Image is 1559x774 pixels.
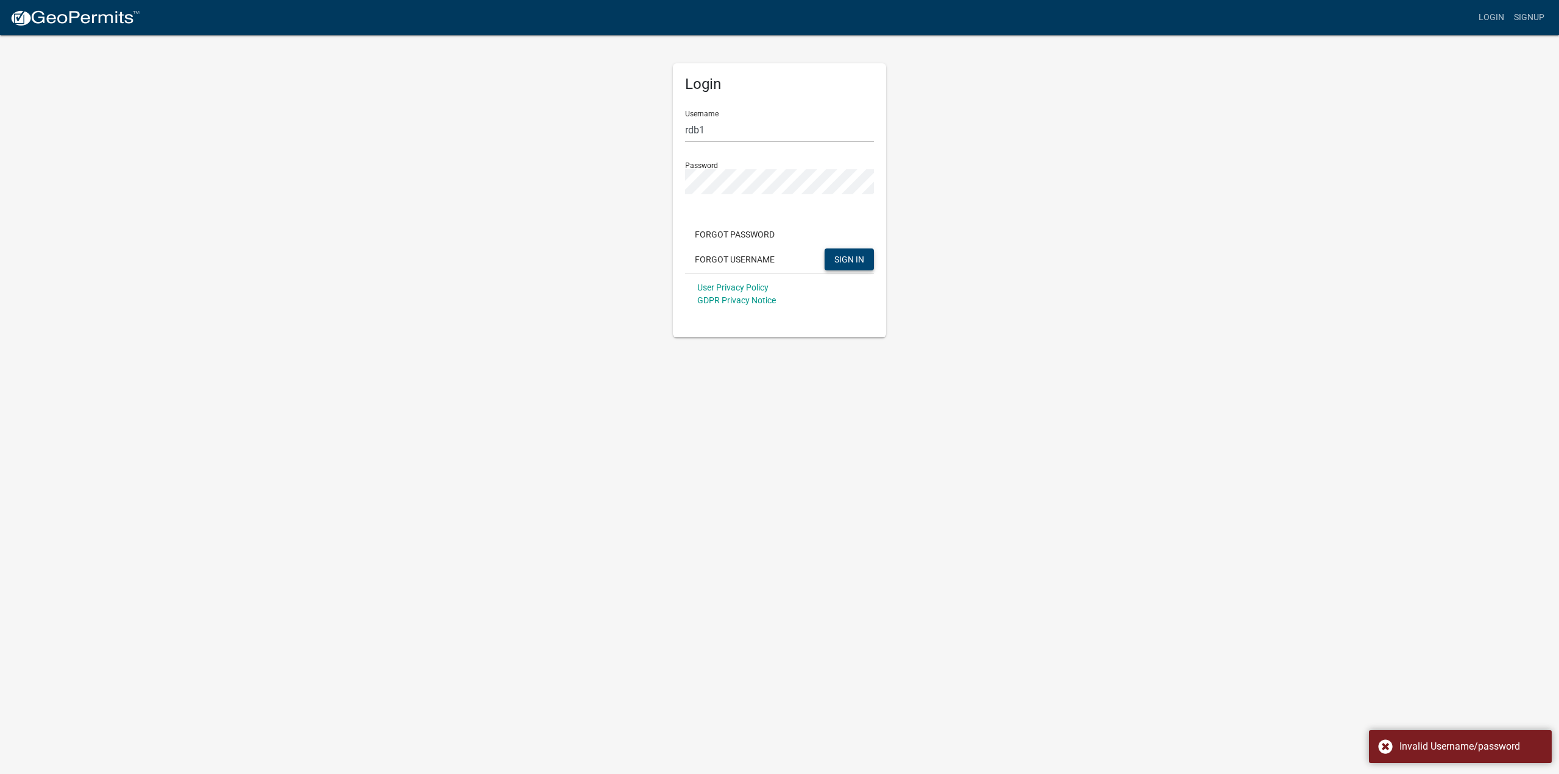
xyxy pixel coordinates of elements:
span: SIGN IN [834,254,864,264]
button: Forgot Username [685,248,784,270]
a: GDPR Privacy Notice [697,295,776,305]
a: Login [1474,6,1509,29]
h5: Login [685,76,874,93]
div: Invalid Username/password [1399,739,1543,754]
a: User Privacy Policy [697,283,769,292]
a: Signup [1509,6,1549,29]
button: SIGN IN [825,248,874,270]
button: Forgot Password [685,223,784,245]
